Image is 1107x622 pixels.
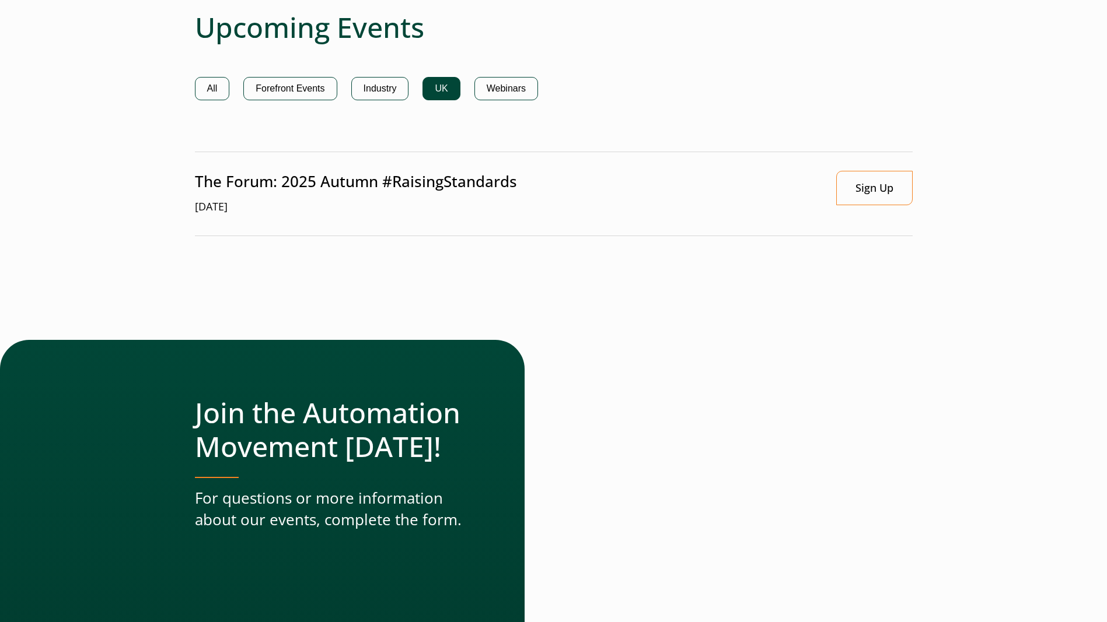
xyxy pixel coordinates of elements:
[195,171,517,192] p: The Forum: 2025 Autumn #RaisingStandards
[351,77,409,100] button: Industry
[836,171,913,205] a: Link opens in a new window
[243,77,337,100] button: Forefront Events
[195,487,478,531] p: For questions or more information about our events, complete the form.
[195,77,230,100] button: All
[474,77,538,100] button: Webinars
[195,199,517,215] span: [DATE]
[422,77,460,100] button: UK
[195,396,478,463] h2: Join the Automation Movement [DATE]!
[195,10,913,44] h2: Upcoming Events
